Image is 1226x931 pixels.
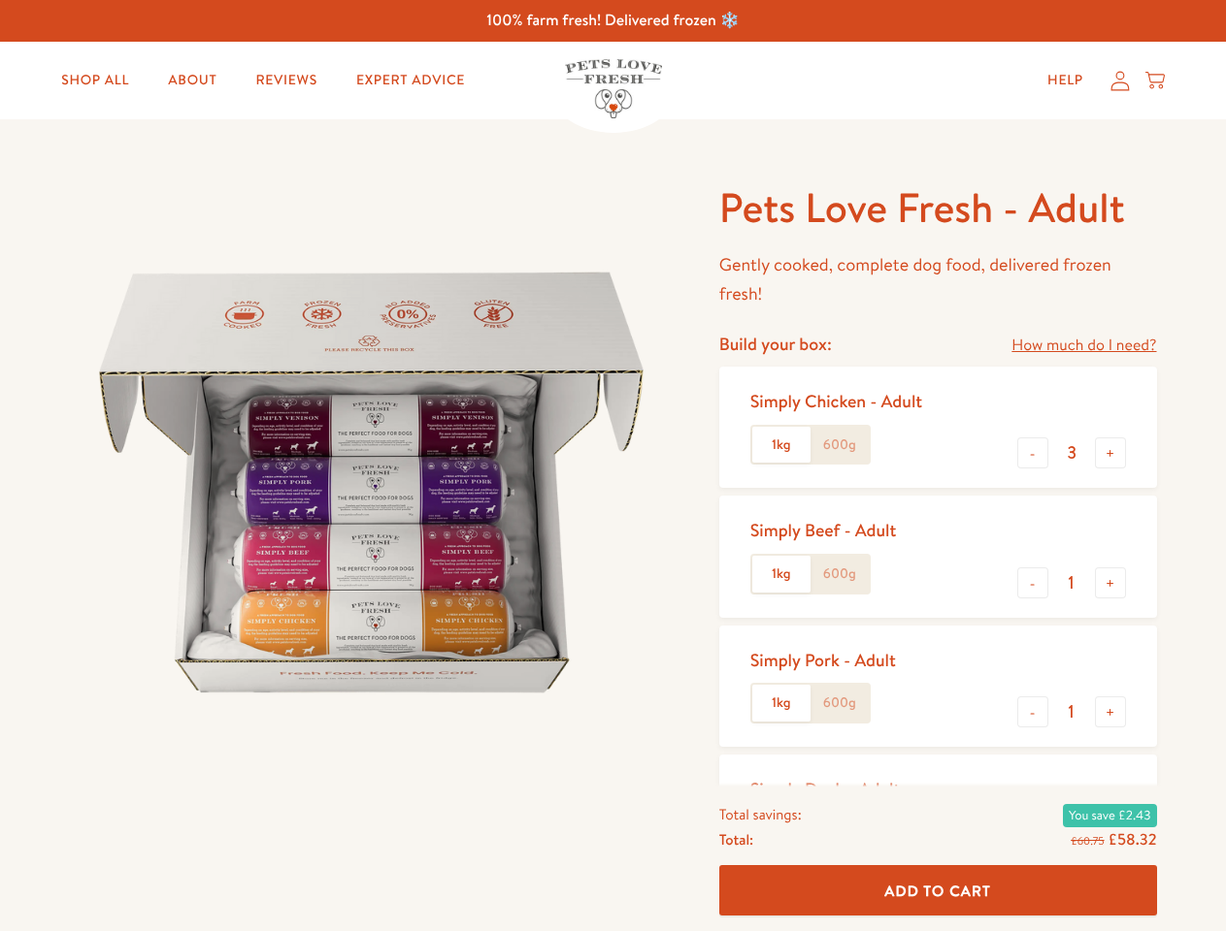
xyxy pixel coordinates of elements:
div: Simply Duck - Adult [750,778,901,800]
label: 1kg [752,685,811,722]
label: 600g [811,685,869,722]
button: - [1017,437,1048,468]
h1: Pets Love Fresh - Adult [719,181,1157,235]
p: Gently cooked, complete dog food, delivered frozen fresh! [719,250,1157,309]
s: £60.75 [1071,832,1104,848]
button: - [1017,696,1048,727]
a: Shop All [46,61,145,100]
button: + [1095,437,1126,468]
span: Total savings: [719,801,802,826]
button: + [1095,696,1126,727]
h4: Build your box: [719,333,832,355]
div: Simply Beef - Adult [750,519,897,541]
span: Add To Cart [884,880,991,900]
span: Total: [719,826,753,851]
button: - [1017,567,1048,598]
span: £58.32 [1108,828,1156,850]
a: Reviews [240,61,332,100]
img: Pets Love Fresh [565,59,662,118]
label: 600g [811,556,869,593]
label: 1kg [752,556,811,593]
div: Simply Pork - Adult [750,649,896,671]
label: 600g [811,427,869,464]
label: 1kg [752,427,811,464]
button: Add To Cart [719,865,1157,916]
a: Help [1032,61,1099,100]
img: Pets Love Fresh - Adult [70,181,673,784]
button: + [1095,567,1126,598]
a: How much do I need? [1011,333,1156,359]
a: About [152,61,232,100]
span: You save £2.43 [1063,803,1156,826]
a: Expert Advice [341,61,480,100]
div: Simply Chicken - Adult [750,390,922,412]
